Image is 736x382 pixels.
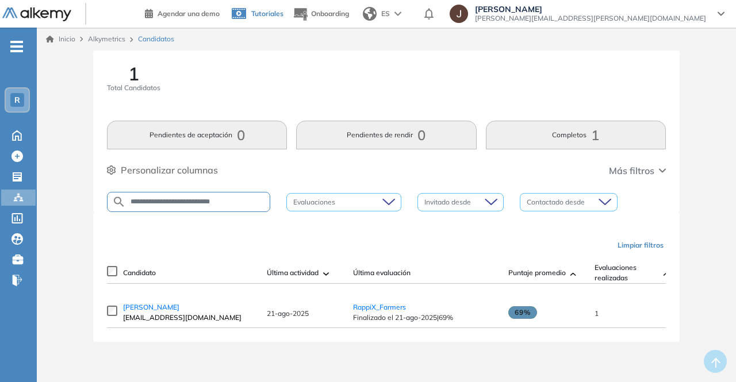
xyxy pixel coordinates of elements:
[123,268,156,278] span: Candidato
[508,268,566,278] span: Puntaje promedio
[664,272,669,276] img: [missing "en.ARROW_ALT" translation]
[46,34,75,44] a: Inicio
[107,121,287,149] button: Pendientes de aceptación0
[107,83,160,93] span: Total Candidatos
[267,268,319,278] span: Última actividad
[353,312,497,323] span: Finalizado el 21-ago-2025 | 69%
[363,7,377,21] img: world
[508,306,537,319] span: 69%
[267,309,309,318] span: 21-ago-2025
[2,7,71,22] img: Logo
[609,164,666,178] button: Más filtros
[381,9,390,19] span: ES
[311,9,349,18] span: Onboarding
[570,272,576,276] img: [missing "en.ARROW_ALT" translation]
[107,163,218,177] button: Personalizar columnas
[475,14,706,23] span: [PERSON_NAME][EMAIL_ADDRESS][PERSON_NAME][DOMAIN_NAME]
[121,163,218,177] span: Personalizar columnas
[595,263,659,283] span: Evaluaciones realizadas
[251,9,283,18] span: Tutoriales
[14,95,20,105] span: R
[394,11,401,16] img: arrow
[123,302,255,312] a: [PERSON_NAME]
[296,121,476,149] button: Pendientes de rendir0
[323,272,329,276] img: [missing "en.ARROW_ALT" translation]
[475,5,706,14] span: [PERSON_NAME]
[595,309,599,318] span: 1
[486,121,666,149] button: Completos1
[145,6,220,20] a: Agendar una demo
[353,268,411,278] span: Última evaluación
[123,303,179,311] span: [PERSON_NAME]
[293,2,349,26] button: Onboarding
[609,164,654,178] span: Más filtros
[128,64,139,83] span: 1
[112,195,126,209] img: SEARCH_ALT
[88,34,125,43] span: Alkymetrics
[10,45,23,48] i: -
[158,9,220,18] span: Agendar una demo
[613,236,668,255] button: Limpiar filtros
[123,312,255,323] span: [EMAIL_ADDRESS][DOMAIN_NAME]
[138,34,174,44] span: Candidatos
[353,303,406,311] a: RappiX_Farmers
